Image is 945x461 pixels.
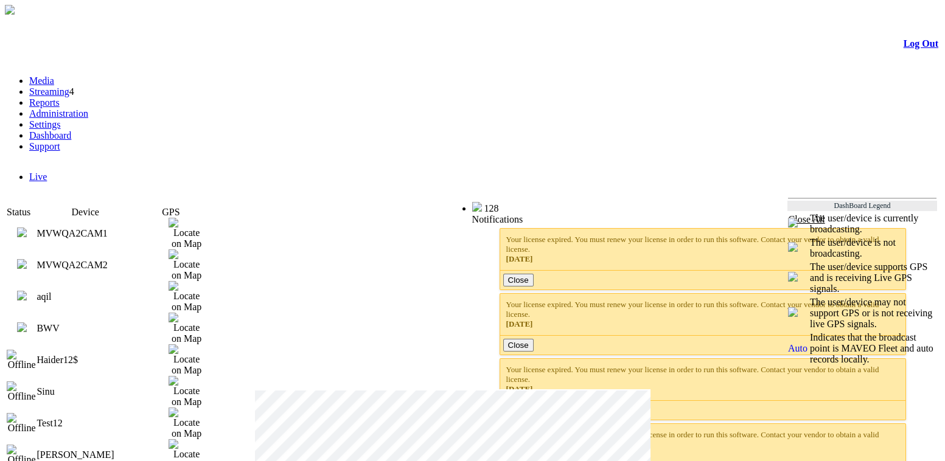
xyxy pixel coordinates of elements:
a: Streaming [29,86,69,97]
td: GPS [147,207,195,218]
span: 128 [484,203,499,213]
td: MVWQA2CAM2 [37,249,169,281]
td: Haider12$ [37,344,169,376]
td: BWV [37,313,169,344]
td: The user/device is not broadcasting. [809,237,937,260]
img: miniPlay.png [17,259,27,269]
span: Auto [788,343,807,353]
span: Welcome, BWV (Administrator) [344,203,447,212]
td: MVWQA2CAM1 [37,218,169,249]
td: Test12 [37,407,169,439]
td: Indicates that the broadcast point is MAVEO Fleet and auto records locally. [809,331,937,366]
div: Notifications [472,214,915,225]
button: Close [503,274,534,286]
button: Close [503,339,534,352]
span: [DATE] [506,319,533,328]
img: Locate on Map [169,313,204,344]
img: crosshair_gray.png [788,307,798,317]
span: [DATE] [506,254,533,263]
img: miniPlay.png [788,218,798,227]
img: arrow-3.png [5,5,15,15]
span: 4 [69,86,74,97]
a: Live [29,172,47,182]
img: Locate on Map [169,218,204,249]
img: Locate on Map [169,249,204,281]
td: Sinu [37,376,169,407]
a: Support [29,141,60,151]
img: Offline [7,381,37,402]
a: Log Out [904,38,938,49]
img: Locate on Map [169,344,204,376]
img: bell25.png [472,202,482,212]
div: Your license expired. You must renew your license in order to run this software. Contact your ven... [506,430,900,459]
div: Your license expired. You must renew your license in order to run this software. Contact your ven... [506,235,900,264]
img: Locate on Map [169,376,204,407]
img: Locate on Map [169,281,204,313]
img: crosshair_blue.png [788,272,798,282]
td: aqil [37,281,169,313]
td: DashBoard Legend [787,201,937,211]
td: The user/device is currently broadcasting. [809,212,937,235]
a: Administration [29,108,88,119]
a: Media [29,75,54,86]
div: Your license expired. You must renew your license in order to run this software. Contact your ven... [506,365,900,394]
td: The user/device may not support GPS or is not receiving live GPS signals. [809,296,937,330]
a: Dashboard [29,130,71,140]
img: Offline [7,350,37,370]
img: miniPlay.png [17,291,27,300]
td: Status [7,207,72,218]
img: miniNoPlay.png [788,242,798,252]
a: Reports [29,97,60,108]
td: The user/device supports GPS and is receiving Live GPS signals. [809,261,937,295]
a: Settings [29,119,61,130]
img: miniPlay.png [17,322,27,332]
td: Device [72,207,147,218]
img: Locate on Map [169,407,204,439]
span: [DATE] [506,384,533,393]
img: miniPlay.png [17,227,27,237]
div: Your license expired. You must renew your license in order to run this software. Contact your ven... [506,300,900,329]
img: Offline [7,413,37,434]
